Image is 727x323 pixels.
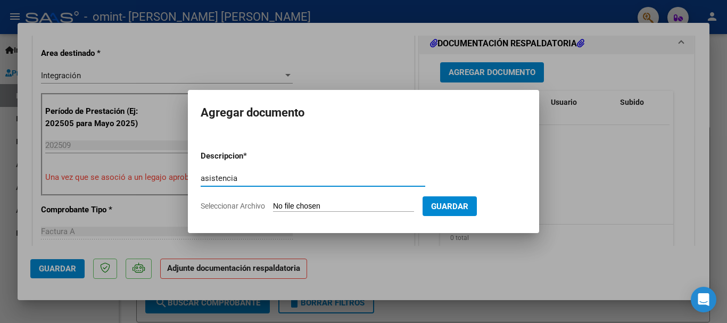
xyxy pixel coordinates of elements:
h2: Agregar documento [201,103,526,123]
div: Open Intercom Messenger [691,287,716,312]
button: Guardar [423,196,477,216]
p: Descripcion [201,150,299,162]
span: Guardar [431,202,468,211]
span: Seleccionar Archivo [201,202,265,210]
